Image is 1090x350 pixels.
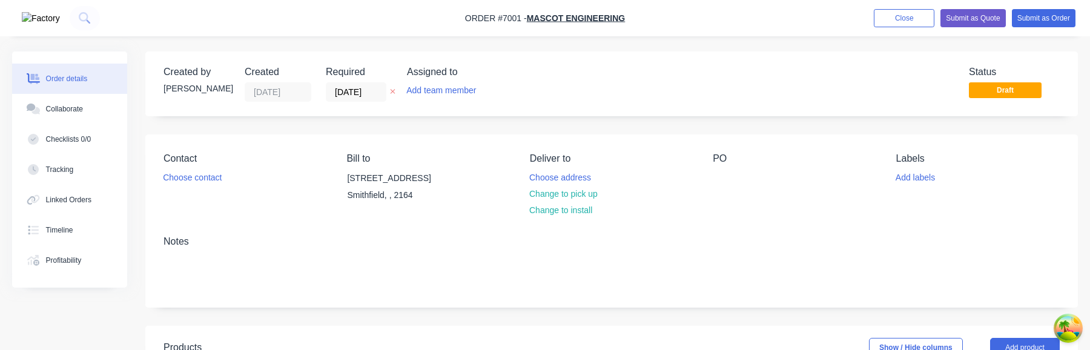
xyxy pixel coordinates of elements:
div: Notes [163,236,1060,247]
div: [PERSON_NAME] [163,82,230,95]
div: Linked Orders [46,194,91,205]
div: PO [713,153,876,164]
button: Collaborate [12,94,127,124]
div: Created [245,66,311,78]
div: Contact [163,153,327,164]
a: Mascot Engineering [527,13,626,23]
div: Required [326,66,392,78]
div: Bill to [346,153,510,164]
button: Linked Orders [12,185,127,215]
div: Deliver to [530,153,693,164]
button: Change to pick up [523,186,604,202]
button: Profitability [12,245,127,276]
div: Labels [896,153,1060,164]
button: Change to install [523,202,599,219]
button: Open Tanstack query devtools [1056,316,1080,340]
span: Order #7001 - [465,13,527,23]
button: Timeline [12,215,127,245]
button: Add labels [889,169,941,185]
button: Choose contact [157,169,228,185]
div: [STREET_ADDRESS] [347,170,448,187]
div: Checklists 0/0 [46,134,91,145]
img: Factory [22,12,60,25]
div: Profitability [46,255,82,266]
button: Submit as Quote [940,9,1005,27]
span: Draft [969,82,1042,97]
button: Checklists 0/0 [12,124,127,154]
div: Smithfield, , 2164 [347,187,448,203]
div: [STREET_ADDRESS]Smithfield, , 2164 [337,169,458,208]
div: Collaborate [46,104,83,114]
div: Order details [46,73,88,84]
div: Status [969,66,1060,78]
button: Choose address [523,169,598,185]
button: Submit as Order [1012,9,1075,27]
button: Add team member [400,82,483,99]
button: Close [874,9,934,27]
div: Created by [163,66,230,78]
button: Add team member [407,82,483,99]
button: Tracking [12,154,127,185]
button: Order details [12,64,127,94]
div: Timeline [46,225,73,236]
div: Tracking [46,164,74,175]
div: Assigned to [407,66,528,78]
